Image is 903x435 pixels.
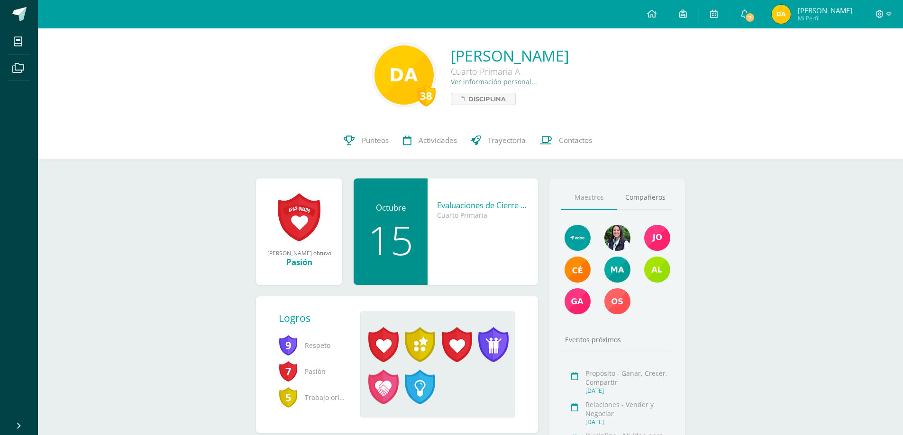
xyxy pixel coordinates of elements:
[374,45,434,105] img: defd46b9cce0af9e04f666be22ba86ec.png
[464,122,533,160] a: Trayectoria
[644,257,670,283] img: a5b319908f6460bee3aa1a56645396b9.png
[798,14,852,22] span: Mi Perfil
[396,122,464,160] a: Actividades
[362,135,389,145] span: Punteos
[337,122,396,160] a: Punteos
[585,387,670,395] div: [DATE]
[437,200,529,211] div: Evaluaciones de Cierre PRIMARIA y SECUNDARIA - ASISTENCIA IMPRESCINDIBLE
[279,334,298,356] span: 9
[363,202,418,213] div: Octubre
[585,400,670,418] div: Relaciones - Vender y Negociar
[798,6,852,15] span: [PERSON_NAME]
[565,257,591,283] img: 9fe7580334846c559dff5945f0b8902e.png
[644,225,670,251] img: da6272e57f3de7119ddcbb64cb0effc0.png
[451,45,569,66] a: [PERSON_NAME]
[604,288,630,314] img: ee938a28e177a3a54d4141a9d3cbdf0a.png
[417,85,436,107] div: 38
[279,332,345,358] span: Respeto
[451,77,537,86] a: Ver información personal...
[585,369,670,387] div: Propósito - Ganar, Crecer, Compartir
[279,386,298,408] span: 5
[617,186,673,210] a: Compañeros
[451,66,569,77] div: Cuarto Primaria A
[265,249,333,257] div: [PERSON_NAME] obtuvo
[488,135,526,145] span: Trayectoria
[604,225,630,251] img: 8ef08b6ac3b6f0f44f195b2b5e7ed773.png
[561,335,673,344] div: Eventos próximos
[604,257,630,283] img: dae3cb812d744fd44f71dc38f1de8a02.png
[279,360,298,382] span: 7
[279,311,353,325] div: Logros
[468,93,506,105] span: Disciplina
[565,288,591,314] img: 70cc21b8d61c418a4b6ede52432d9ed3.png
[279,384,345,410] span: Trabajo original
[265,257,333,267] div: Pasión
[437,211,529,220] div: Cuarto Primaria
[419,135,457,145] span: Actividades
[561,186,617,210] a: Maestros
[745,12,755,23] span: 7
[363,220,418,260] div: 15
[279,358,345,384] span: Pasión
[772,5,791,24] img: 375975c282b890254048544a2628109c.png
[565,225,591,251] img: e13555400e539d49a325e37c8b84e82e.png
[533,122,599,160] a: Contactos
[585,418,670,426] div: [DATE]
[559,135,592,145] span: Contactos
[451,93,516,105] a: Disciplina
